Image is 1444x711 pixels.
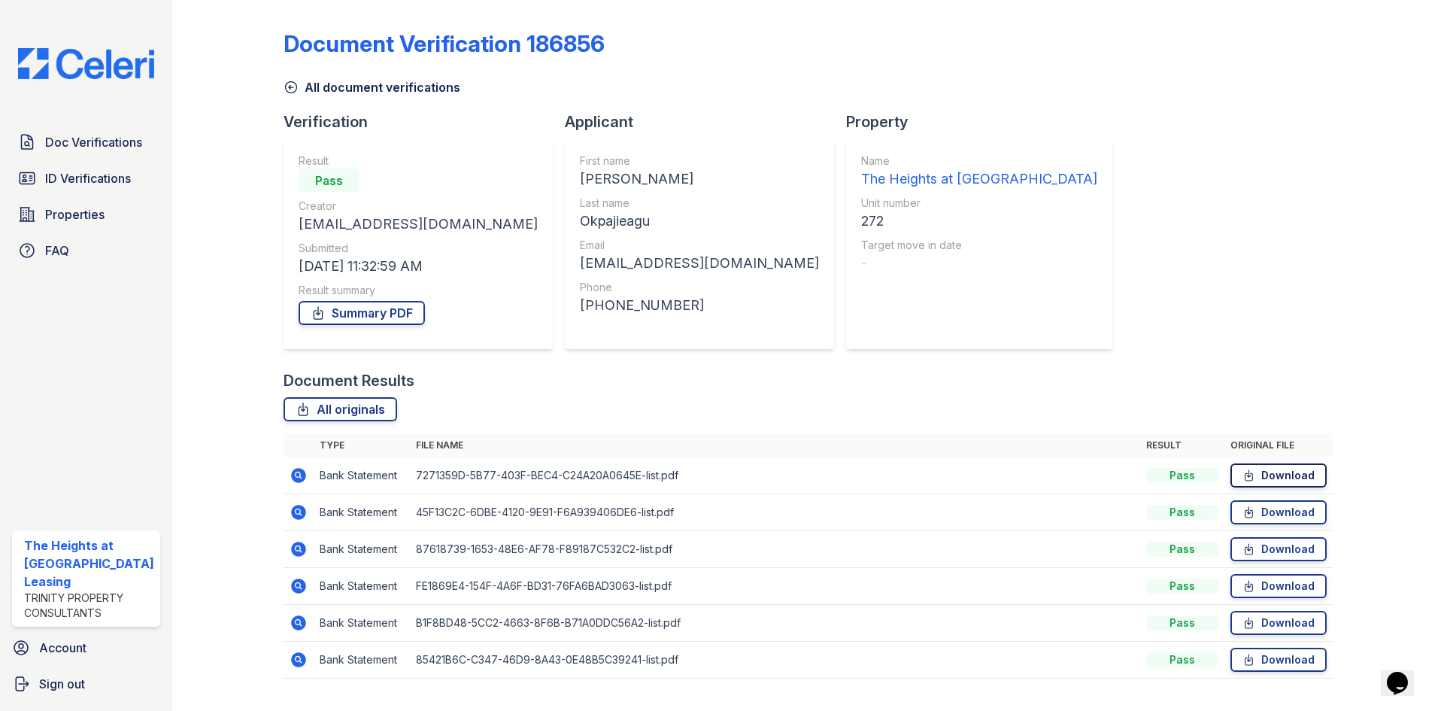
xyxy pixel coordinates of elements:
[1140,433,1224,457] th: Result
[861,153,1097,169] div: Name
[1230,500,1327,524] a: Download
[6,669,166,699] a: Sign out
[580,169,819,190] div: [PERSON_NAME]
[299,199,538,214] div: Creator
[299,256,538,277] div: [DATE] 11:32:59 AM
[299,153,538,169] div: Result
[314,494,410,531] td: Bank Statement
[861,211,1097,232] div: 272
[861,253,1097,274] div: -
[314,605,410,642] td: Bank Statement
[314,642,410,679] td: Bank Statement
[410,568,1140,605] td: FE1869E4-154F-4A6F-BD31-76FA6BAD3063-list.pdf
[39,675,85,693] span: Sign out
[580,253,819,274] div: [EMAIL_ADDRESS][DOMAIN_NAME]
[6,48,166,79] img: CE_Logo_Blue-a8612792a0a2168367f1c8372b55b34899dd931a85d93a1a3d3e32e68fde9ad4.png
[284,111,565,132] div: Verification
[299,301,425,325] a: Summary PDF
[580,211,819,232] div: Okpajieagu
[299,241,538,256] div: Submitted
[12,199,160,229] a: Properties
[410,494,1140,531] td: 45F13C2C-6DBE-4120-9E91-F6A939406DE6-list.pdf
[846,111,1124,132] div: Property
[1230,574,1327,598] a: Download
[580,196,819,211] div: Last name
[861,169,1097,190] div: The Heights at [GEOGRAPHIC_DATA]
[314,568,410,605] td: Bank Statement
[1230,463,1327,488] a: Download
[410,642,1140,679] td: 85421B6C-C347-46D9-8A43-0E48B5C39241-list.pdf
[299,214,538,235] div: [EMAIL_ADDRESS][DOMAIN_NAME]
[1146,468,1218,483] div: Pass
[314,433,410,457] th: Type
[45,133,142,151] span: Doc Verifications
[1146,652,1218,667] div: Pass
[314,457,410,494] td: Bank Statement
[1230,611,1327,635] a: Download
[1146,579,1218,594] div: Pass
[284,78,460,96] a: All document verifications
[1146,615,1218,630] div: Pass
[284,397,397,421] a: All originals
[580,153,819,169] div: First name
[410,531,1140,568] td: 87618739-1653-48E6-AF78-F89187C532C2-list.pdf
[580,238,819,253] div: Email
[284,30,605,57] div: Document Verification 186856
[45,205,105,223] span: Properties
[580,295,819,316] div: [PHONE_NUMBER]
[1381,651,1429,696] iframe: chat widget
[410,605,1140,642] td: B1F8BD48-5CC2-4663-8F6B-B71A0DDC56A2-list.pdf
[410,457,1140,494] td: 7271359D-5B77-403F-BEC4-C24A20A0645E-list.pdf
[410,433,1140,457] th: File name
[314,531,410,568] td: Bank Statement
[284,370,414,391] div: Document Results
[1230,648,1327,672] a: Download
[1146,542,1218,557] div: Pass
[1146,505,1218,520] div: Pass
[39,639,86,657] span: Account
[580,280,819,295] div: Phone
[45,242,69,260] span: FAQ
[1224,433,1333,457] th: Original file
[861,153,1097,190] a: Name The Heights at [GEOGRAPHIC_DATA]
[24,591,154,621] div: Trinity Property Consultants
[12,235,160,266] a: FAQ
[12,163,160,193] a: ID Verifications
[12,127,160,157] a: Doc Verifications
[565,111,846,132] div: Applicant
[6,633,166,663] a: Account
[1230,537,1327,561] a: Download
[45,169,131,187] span: ID Verifications
[299,169,359,193] div: Pass
[861,238,1097,253] div: Target move in date
[24,536,154,591] div: The Heights at [GEOGRAPHIC_DATA] Leasing
[299,283,538,298] div: Result summary
[861,196,1097,211] div: Unit number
